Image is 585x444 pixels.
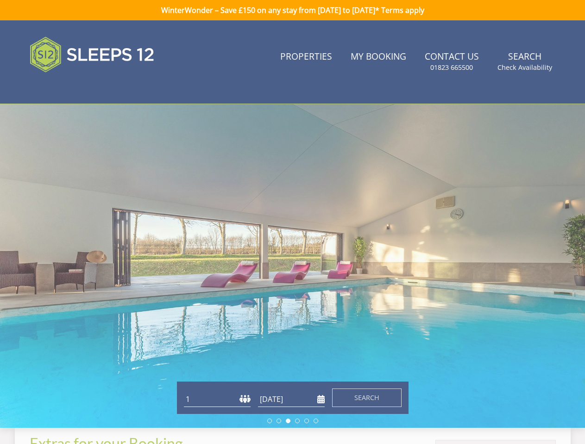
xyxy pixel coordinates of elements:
a: Contact Us01823 665500 [421,47,483,77]
span: Search [354,393,379,402]
iframe: Customer reviews powered by Trustpilot [25,83,122,91]
img: Sleeps 12 [30,31,155,78]
input: Arrival Date [258,392,325,407]
a: SearchCheck Availability [494,47,556,77]
a: Properties [277,47,336,68]
a: My Booking [347,47,410,68]
button: Search [332,388,402,407]
small: Check Availability [497,63,552,72]
small: 01823 665500 [430,63,473,72]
